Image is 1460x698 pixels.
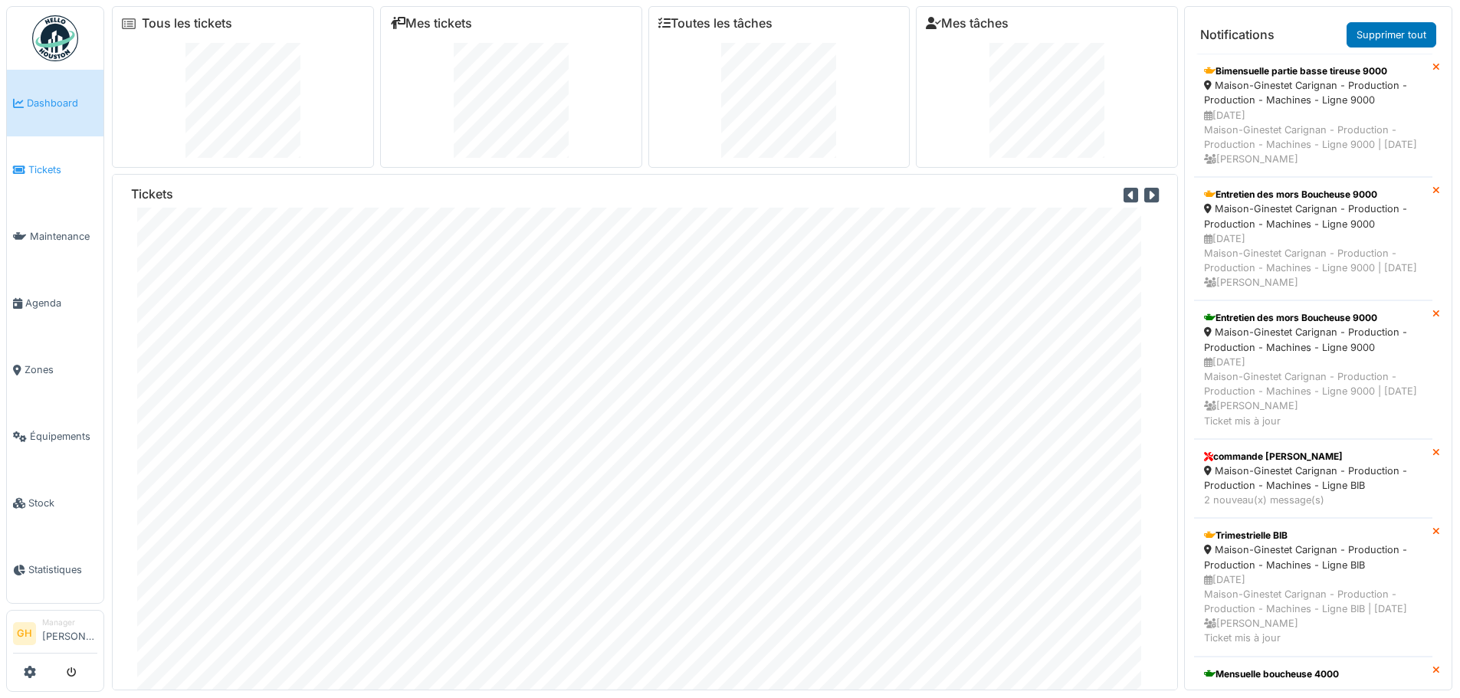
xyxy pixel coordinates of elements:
div: Trimestrielle BIB [1204,529,1422,542]
div: Mensuelle boucheuse 4000 [1204,667,1422,681]
a: Agenda [7,270,103,336]
a: Tous les tickets [142,16,232,31]
span: Maintenance [30,229,97,244]
div: Maison-Ginestet Carignan - Production - Production - Machines - Ligne BIB [1204,542,1422,572]
div: [DATE] Maison-Ginestet Carignan - Production - Production - Machines - Ligne 9000 | [DATE] [PERSO... [1204,355,1422,428]
a: Bimensuelle partie basse tireuse 9000 Maison-Ginestet Carignan - Production - Production - Machin... [1194,54,1432,177]
div: [DATE] Maison-Ginestet Carignan - Production - Production - Machines - Ligne 9000 | [DATE] [PERSO... [1204,108,1422,167]
span: Agenda [25,296,97,310]
h6: Notifications [1200,28,1275,42]
span: Tickets [28,162,97,177]
li: GH [13,622,36,645]
a: Stock [7,470,103,536]
span: Zones [25,362,97,377]
a: Statistiques [7,536,103,603]
div: Maison-Ginestet Carignan - Production - Production - Machines - Ligne BIB [1204,464,1422,493]
img: Badge_color-CXgf-gQk.svg [32,15,78,61]
a: Trimestrielle BIB Maison-Ginestet Carignan - Production - Production - Machines - Ligne BIB [DATE... [1194,518,1432,656]
a: Toutes les tâches [658,16,773,31]
a: Entretien des mors Boucheuse 9000 Maison-Ginestet Carignan - Production - Production - Machines -... [1194,177,1432,300]
a: Mes tâches [926,16,1009,31]
h6: Tickets [131,187,173,202]
div: 2 nouveau(x) message(s) [1204,493,1422,507]
div: [DATE] Maison-Ginestet Carignan - Production - Production - Machines - Ligne BIB | [DATE] [PERSON... [1204,572,1422,646]
span: Dashboard [27,96,97,110]
div: Entretien des mors Boucheuse 9000 [1204,188,1422,202]
div: Maison-Ginestet Carignan - Production - Production - Machines - Ligne 9000 [1204,78,1422,107]
a: Dashboard [7,70,103,136]
li: [PERSON_NAME] [42,617,97,650]
a: Équipements [7,403,103,470]
a: Entretien des mors Boucheuse 9000 Maison-Ginestet Carignan - Production - Production - Machines -... [1194,300,1432,438]
div: Maison-Ginestet Carignan - Production - Production - Machines - Ligne 9000 [1204,202,1422,231]
div: Entretien des mors Boucheuse 9000 [1204,311,1422,325]
a: Mes tickets [390,16,472,31]
a: Maintenance [7,203,103,270]
a: Supprimer tout [1347,22,1436,48]
div: [DATE] Maison-Ginestet Carignan - Production - Production - Machines - Ligne 9000 | [DATE] [PERSO... [1204,231,1422,290]
a: GH Manager[PERSON_NAME] [13,617,97,654]
a: commande [PERSON_NAME] Maison-Ginestet Carignan - Production - Production - Machines - Ligne BIB ... [1194,439,1432,519]
span: Équipements [30,429,97,444]
div: commande [PERSON_NAME] [1204,450,1422,464]
div: Maison-Ginestet Carignan - Production - Production - Machines - Ligne 9000 [1204,325,1422,354]
div: Manager [42,617,97,628]
div: Bimensuelle partie basse tireuse 9000 [1204,64,1422,78]
span: Statistiques [28,562,97,577]
a: Zones [7,336,103,403]
span: Stock [28,496,97,510]
a: Tickets [7,136,103,203]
